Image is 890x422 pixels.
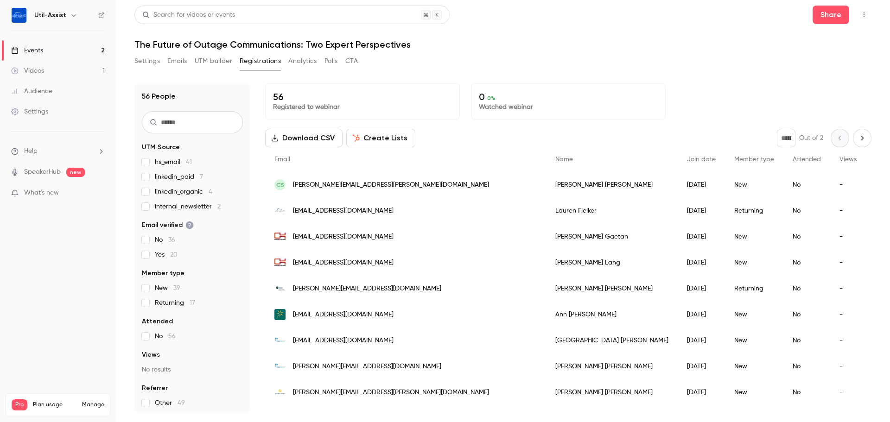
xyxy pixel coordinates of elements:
[11,46,43,55] div: Events
[190,300,195,306] span: 17
[273,102,452,112] p: Registered to webinar
[274,205,286,216] img: util-assist.com
[678,198,725,224] div: [DATE]
[783,224,830,250] div: No
[725,379,783,405] div: New
[830,172,866,198] div: -
[178,400,185,406] span: 49
[134,39,871,50] h1: The Future of Outage Communications: Two Expert Perspectives
[155,398,185,408] span: Other
[783,276,830,302] div: No
[293,336,394,346] span: [EMAIL_ADDRESS][DOMAIN_NAME]
[155,172,203,182] span: linkedin_paid
[546,172,678,198] div: [PERSON_NAME] [PERSON_NAME]
[142,91,176,102] h1: 56 People
[34,11,66,20] h6: Util-Assist
[725,250,783,276] div: New
[830,328,866,353] div: -
[274,257,286,268] img: oakvillehydro.com
[487,95,496,101] span: 0 %
[546,250,678,276] div: [PERSON_NAME] Lang
[142,384,168,393] span: Referrer
[678,224,725,250] div: [DATE]
[725,224,783,250] div: New
[274,231,286,242] img: oakvillehydro.com
[555,156,573,163] span: Name
[678,302,725,328] div: [DATE]
[288,54,317,69] button: Analytics
[134,54,160,69] button: Settings
[168,237,175,243] span: 36
[783,328,830,353] div: No
[783,198,830,224] div: No
[82,401,104,409] a: Manage
[274,283,286,294] img: ieso.ca
[830,250,866,276] div: -
[11,146,105,156] li: help-dropdown-opener
[274,309,286,320] img: torontohydro.com
[725,198,783,224] div: Returning
[274,387,286,398] img: fortisbc.com
[678,172,725,198] div: [DATE]
[155,298,195,308] span: Returning
[273,91,452,102] p: 56
[155,202,221,211] span: internal_newsletter
[94,189,105,197] iframe: Noticeable Trigger
[725,172,783,198] div: New
[830,224,866,250] div: -
[678,353,725,379] div: [DATE]
[195,54,232,69] button: UTM builder
[142,350,160,359] span: Views
[293,180,489,190] span: [PERSON_NAME][EMAIL_ADDRESS][PERSON_NAME][DOMAIN_NAME]
[678,276,725,302] div: [DATE]
[293,258,394,268] span: [EMAIL_ADDRESS][DOMAIN_NAME]
[546,379,678,405] div: [PERSON_NAME] [PERSON_NAME]
[734,156,774,163] span: Member type
[209,189,212,195] span: 4
[546,328,678,353] div: [GEOGRAPHIC_DATA] [PERSON_NAME]
[142,269,184,278] span: Member type
[783,353,830,379] div: No
[293,206,394,216] span: [EMAIL_ADDRESS][DOMAIN_NAME]
[783,302,830,328] div: No
[24,146,38,156] span: Help
[793,156,821,163] span: Attended
[783,250,830,276] div: No
[293,362,441,372] span: [PERSON_NAME][EMAIL_ADDRESS][DOMAIN_NAME]
[186,159,192,165] span: 41
[725,276,783,302] div: Returning
[853,129,871,147] button: Next page
[346,129,415,147] button: Create Lists
[546,198,678,224] div: Lauren Fielker
[546,276,678,302] div: [PERSON_NAME] [PERSON_NAME]
[24,167,61,177] a: SpeakerHub
[546,353,678,379] div: [PERSON_NAME] [PERSON_NAME]
[479,91,658,102] p: 0
[725,353,783,379] div: New
[725,302,783,328] div: New
[11,107,48,116] div: Settings
[799,133,823,143] p: Out of 2
[155,250,178,259] span: Yes
[142,317,173,326] span: Attended
[830,276,866,302] div: -
[142,143,243,408] section: facet-groups
[687,156,716,163] span: Join date
[324,54,338,69] button: Polls
[725,328,783,353] div: New
[546,224,678,250] div: [PERSON_NAME] Gaetan
[293,232,394,242] span: [EMAIL_ADDRESS][DOMAIN_NAME]
[293,310,394,320] span: [EMAIL_ADDRESS][DOMAIN_NAME]
[265,129,343,147] button: Download CSV
[142,365,243,374] p: No results
[783,379,830,405] div: No
[170,252,178,258] span: 20
[200,174,203,180] span: 7
[240,54,281,69] button: Registrations
[12,8,26,23] img: Util-Assist
[12,399,27,410] span: Pro
[678,379,725,405] div: [DATE]
[11,87,52,96] div: Audience
[274,361,286,372] img: innpower.ca
[274,156,290,163] span: Email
